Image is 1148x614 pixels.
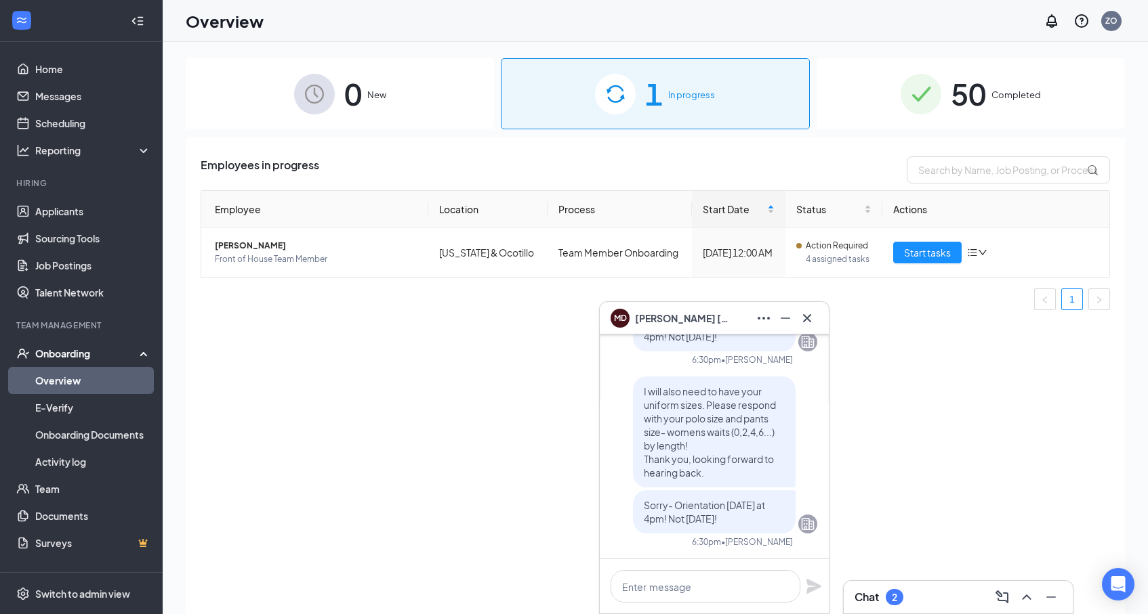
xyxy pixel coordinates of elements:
li: Previous Page [1034,288,1056,310]
svg: Company [800,334,816,350]
svg: Collapse [131,14,144,28]
span: 1 [645,70,663,117]
div: ZO [1105,15,1118,26]
span: In progress [668,88,715,102]
svg: Minimize [1043,589,1059,605]
span: • [PERSON_NAME] [721,536,793,548]
span: Employees in progress [201,156,319,183]
td: [US_STATE] & Ocotillo [428,228,548,277]
button: Ellipses [753,307,775,329]
h1: Overview [186,9,264,32]
th: Status [785,191,882,228]
span: Start Date [703,202,764,217]
span: Sorry- Orientation [DATE] at 4pm! Not [DATE]! [644,499,765,525]
a: Team [35,475,151,502]
a: Applicants [35,198,151,225]
div: Onboarding [35,347,140,360]
span: Front of House Team Member [215,253,417,266]
svg: Plane [806,578,822,594]
span: Status [796,202,861,217]
svg: WorkstreamLogo [15,14,28,27]
a: Talent Network [35,279,151,306]
div: [DATE] 12:00 AM [703,245,775,260]
a: Job Postings [35,252,151,279]
svg: ComposeMessage [994,589,1010,605]
button: ComposeMessage [991,586,1013,608]
button: Cross [796,307,818,329]
span: Action Required [806,239,868,253]
svg: Minimize [777,310,794,326]
svg: ChevronUp [1019,589,1035,605]
span: bars [967,247,978,258]
a: Scheduling [35,110,151,137]
svg: QuestionInfo [1073,13,1090,29]
a: Messages [35,83,151,110]
div: 6:30pm [692,536,721,548]
div: 6:30pm [692,354,721,366]
span: 0 [344,70,362,117]
div: Reporting [35,144,152,157]
button: Start tasks [893,242,962,263]
span: I will also need to have your uniform sizes. Please respond with your polo size and pants size- w... [644,385,776,479]
svg: Analysis [16,144,30,157]
a: Activity log [35,448,151,475]
th: Employee [201,191,428,228]
div: 2 [892,592,897,603]
svg: UserCheck [16,347,30,360]
span: [PERSON_NAME] [PERSON_NAME] [635,311,730,326]
th: Process [548,191,692,228]
button: right [1088,288,1110,310]
button: Minimize [775,307,796,329]
div: Team Management [16,320,148,331]
a: Sourcing Tools [35,225,151,252]
div: Hiring [16,177,148,189]
li: Next Page [1088,288,1110,310]
span: 4 assigned tasks [806,253,872,266]
a: Overview [35,367,151,394]
th: Location [428,191,548,228]
span: New [367,88,386,102]
span: down [978,248,987,257]
td: Team Member Onboarding [548,228,692,277]
input: Search by Name, Job Posting, or Process [907,156,1110,183]
svg: Company [800,516,816,532]
button: ChevronUp [1016,586,1038,608]
span: • [PERSON_NAME] [721,354,793,366]
svg: Cross [799,310,815,326]
a: Home [35,56,151,83]
span: Completed [991,88,1041,102]
button: Minimize [1040,586,1062,608]
a: E-Verify [35,394,151,421]
span: right [1095,296,1103,304]
span: 50 [951,70,986,117]
a: 1 [1062,289,1082,309]
svg: Ellipses [756,310,772,326]
span: [PERSON_NAME] [215,239,417,253]
th: Actions [882,191,1109,228]
span: left [1041,296,1049,304]
a: Onboarding Documents [35,421,151,448]
a: Documents [35,502,151,529]
svg: Notifications [1044,13,1060,29]
button: left [1034,288,1056,310]
li: 1 [1061,288,1083,310]
span: Start tasks [904,245,951,260]
svg: Settings [16,587,30,600]
h3: Chat [855,590,879,605]
div: Switch to admin view [35,587,130,600]
a: SurveysCrown [35,529,151,556]
div: Open Intercom Messenger [1102,568,1134,600]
